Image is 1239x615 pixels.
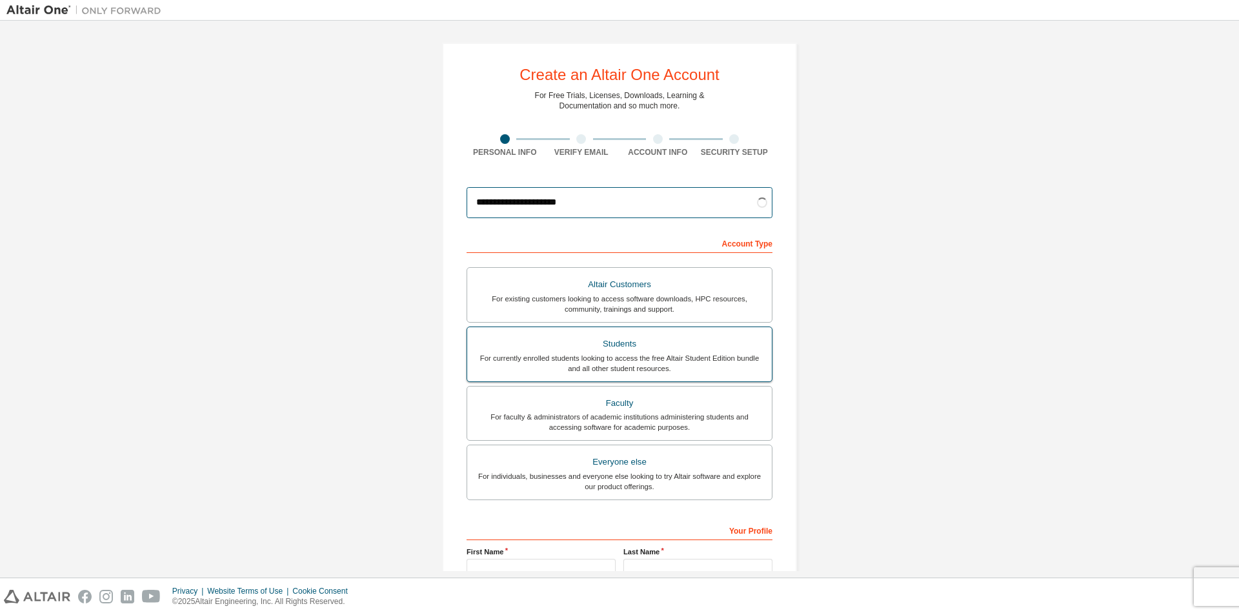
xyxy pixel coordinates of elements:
label: Last Name [623,547,772,557]
div: For faculty & administrators of academic institutions administering students and accessing softwa... [475,412,764,432]
div: Create an Altair One Account [519,67,720,83]
div: Students [475,335,764,353]
img: instagram.svg [99,590,113,603]
label: First Name [467,547,616,557]
div: Security Setup [696,147,773,157]
div: Faculty [475,394,764,412]
div: Website Terms of Use [207,586,292,596]
img: linkedin.svg [121,590,134,603]
img: altair_logo.svg [4,590,70,603]
div: Cookie Consent [292,586,355,596]
div: Your Profile [467,519,772,540]
div: For individuals, businesses and everyone else looking to try Altair software and explore our prod... [475,471,764,492]
div: Personal Info [467,147,543,157]
div: Privacy [172,586,207,596]
div: For currently enrolled students looking to access the free Altair Student Edition bundle and all ... [475,353,764,374]
img: facebook.svg [78,590,92,603]
div: Altair Customers [475,276,764,294]
div: For existing customers looking to access software downloads, HPC resources, community, trainings ... [475,294,764,314]
p: © 2025 Altair Engineering, Inc. All Rights Reserved. [172,596,356,607]
div: For Free Trials, Licenses, Downloads, Learning & Documentation and so much more. [535,90,705,111]
img: Altair One [6,4,168,17]
div: Account Info [619,147,696,157]
img: youtube.svg [142,590,161,603]
div: Everyone else [475,453,764,471]
div: Verify Email [543,147,620,157]
div: Account Type [467,232,772,253]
